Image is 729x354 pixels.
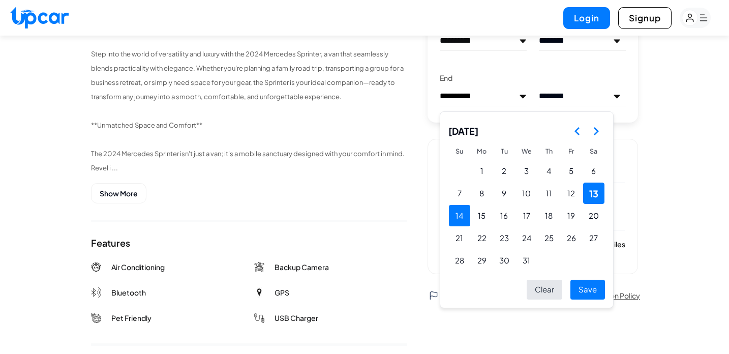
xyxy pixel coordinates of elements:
[471,227,493,249] button: Monday, December 22nd, 2025
[494,205,515,226] button: Tuesday, December 16th, 2025
[516,227,537,249] button: Wednesday, December 24th, 2025
[519,93,527,100] img: preview.png
[515,142,538,160] th: Wednesday
[111,262,165,272] span: Air Conditioning
[560,142,583,160] th: Friday
[583,160,604,182] button: Saturday, December 6th, 2025
[471,142,493,160] th: Monday
[583,205,604,226] button: Saturday, December 20th, 2025
[516,250,537,271] button: Wednesday, December 31st, 2025
[516,183,537,204] button: Wednesday, December 10th, 2025
[254,287,264,298] img: GPS
[568,122,587,140] button: Go to the Previous Month
[91,287,101,298] img: Bluetooth
[254,262,264,272] img: Backup Camera
[494,250,515,271] button: Tuesday, December 30th, 2025
[561,183,582,204] button: Friday, December 12th, 2025
[448,142,471,160] th: Sunday
[538,142,560,160] th: Thursday
[275,313,318,323] span: USB Charger
[493,142,515,160] th: Tuesday
[448,142,605,272] table: December 2025
[538,227,560,249] button: Thursday, December 25th, 2025
[471,183,493,204] button: Monday, December 8th, 2025
[91,18,407,175] p: **Embark on Your Next Adventure with the 2024 Mercedes Sprinter** Step into the world of versatil...
[91,239,407,248] div: Features
[111,287,146,298] span: Bluetooth
[449,205,470,226] button: Sunday, December 14th, 2025
[494,227,515,249] button: Tuesday, December 23rd, 2025
[538,205,560,226] button: Thursday, December 18th, 2025
[583,227,604,249] button: Saturday, December 27th, 2025
[561,227,582,249] button: Friday, December 26th, 2025
[111,313,151,323] span: Pet Friendly
[516,160,537,182] button: Wednesday, December 3rd, 2025
[10,7,69,28] img: Upcar Logo
[91,183,146,203] button: Show More
[449,227,470,249] button: Sunday, December 21st, 2025
[449,183,470,204] button: Sunday, December 7th, 2025
[561,205,582,226] button: Friday, December 19th, 2025
[254,313,264,323] img: USB Charger
[448,120,478,142] span: [DATE]
[618,7,672,29] button: Signup
[471,250,493,271] button: Monday, December 29th, 2025
[538,160,560,182] button: Thursday, December 4th, 2025
[587,122,605,140] button: Go to the Next Month
[527,280,562,300] button: Clear
[91,262,101,272] img: Air Conditioning
[561,160,582,182] button: Friday, December 5th, 2025
[538,183,560,204] button: Thursday, December 11th, 2025
[583,183,604,204] button: Saturday, December 13th, 2025, selected
[583,142,605,160] th: Saturday
[471,205,493,226] button: Monday, December 15th, 2025
[494,160,515,182] button: Tuesday, December 2nd, 2025
[563,7,610,29] button: Login
[471,160,493,182] button: Monday, December 1st, 2025
[275,287,289,298] span: GPS
[91,313,101,323] img: Pet Friendly
[570,280,605,300] button: Save
[516,205,537,226] button: Wednesday, December 17th, 2025
[440,73,626,83] h3: End
[519,38,527,45] img: preview.png
[494,183,515,204] button: Tuesday, December 9th, 2025
[275,262,329,272] span: Backup Camera
[449,250,470,271] button: Sunday, December 28th, 2025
